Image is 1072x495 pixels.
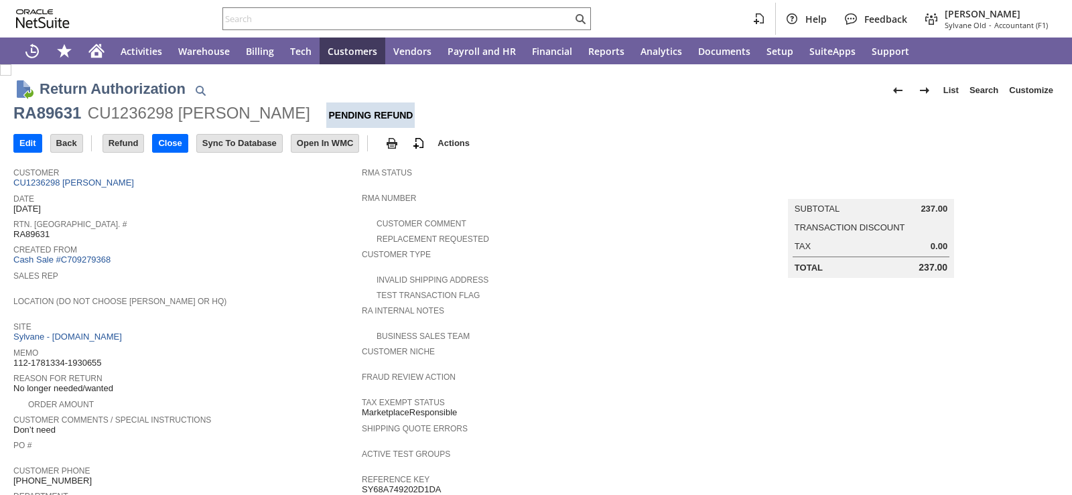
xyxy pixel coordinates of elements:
[170,38,238,64] a: Warehouse
[80,38,113,64] a: Home
[805,13,827,25] span: Help
[362,475,429,484] a: Reference Key
[328,45,377,58] span: Customers
[13,297,226,306] a: Location (Do Not Choose [PERSON_NAME] or HQ)
[872,45,909,58] span: Support
[88,102,310,124] div: CU1236298 [PERSON_NAME]
[588,45,624,58] span: Reports
[197,135,282,152] input: Sync To Database
[795,204,840,214] a: Subtotal
[766,45,793,58] span: Setup
[13,245,77,255] a: Created From
[13,271,58,281] a: Sales Rep
[24,43,40,59] svg: Recent Records
[13,476,92,486] span: [PHONE_NUMBER]
[13,102,81,124] div: RA89631
[809,45,856,58] span: SuiteApps
[362,424,468,433] a: Shipping Quote Errors
[945,20,986,30] span: Sylvane Old
[13,441,31,450] a: PO #
[13,332,125,342] a: Sylvane - [DOMAIN_NAME]
[290,45,312,58] span: Tech
[320,38,385,64] a: Customers
[532,45,572,58] span: Financial
[362,194,416,203] a: RMA Number
[698,45,750,58] span: Documents
[13,255,111,265] a: Cash Sale #C709279368
[13,383,113,394] span: No longer needed/wanted
[238,38,282,64] a: Billing
[440,38,524,64] a: Payroll and HR
[945,7,1048,20] span: [PERSON_NAME]
[246,45,274,58] span: Billing
[994,20,1048,30] span: Accountant (F1)
[14,135,42,152] input: Edit
[377,275,488,285] a: Invalid Shipping Address
[88,43,105,59] svg: Home
[788,178,954,199] caption: Summary
[385,38,440,64] a: Vendors
[178,45,230,58] span: Warehouse
[56,43,72,59] svg: Shortcuts
[524,38,580,64] a: Financial
[572,11,588,27] svg: Search
[113,38,170,64] a: Activities
[362,398,445,407] a: Tax Exempt Status
[890,82,906,98] img: Previous
[51,135,82,152] input: Back
[16,38,48,64] a: Recent Records
[393,45,431,58] span: Vendors
[48,38,80,64] div: Shortcuts
[641,45,682,58] span: Analytics
[964,80,1004,101] a: Search
[864,13,907,25] span: Feedback
[13,322,31,332] a: Site
[921,204,947,214] span: 237.00
[377,291,480,300] a: Test Transaction Flag
[326,102,415,128] div: Pending Refund
[13,358,102,368] span: 112-1781334-1930655
[362,484,442,495] span: SY68A749202D1DA
[153,135,187,152] input: Close
[758,38,801,64] a: Setup
[795,263,823,273] a: Total
[362,347,435,356] a: Customer Niche
[938,80,964,101] a: List
[13,168,59,178] a: Customer
[919,262,947,273] span: 237.00
[801,38,864,64] a: SuiteApps
[377,219,466,228] a: Customer Comment
[411,135,427,151] img: add-record.svg
[362,407,457,418] span: MarketplaceResponsible
[362,372,456,382] a: Fraud Review Action
[192,82,208,98] img: Quick Find
[690,38,758,64] a: Documents
[917,82,933,98] img: Next
[384,135,400,151] img: print.svg
[432,138,475,148] a: Actions
[103,135,144,152] input: Refund
[16,9,70,28] svg: logo
[121,45,162,58] span: Activities
[13,415,211,425] a: Customer Comments / Special Instructions
[28,400,94,409] a: Order Amount
[282,38,320,64] a: Tech
[795,222,905,232] a: Transaction Discount
[223,11,572,27] input: Search
[13,374,103,383] a: Reason For Return
[13,178,137,188] a: CU1236298 [PERSON_NAME]
[448,45,516,58] span: Payroll and HR
[13,348,38,358] a: Memo
[362,250,431,259] a: Customer Type
[795,241,811,251] a: Tax
[362,168,412,178] a: RMA Status
[989,20,992,30] span: -
[40,78,186,100] h1: Return Authorization
[632,38,690,64] a: Analytics
[13,194,34,204] a: Date
[291,135,359,152] input: Open In WMC
[580,38,632,64] a: Reports
[13,466,90,476] a: Customer Phone
[13,204,41,214] span: [DATE]
[13,425,56,435] span: Don’t need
